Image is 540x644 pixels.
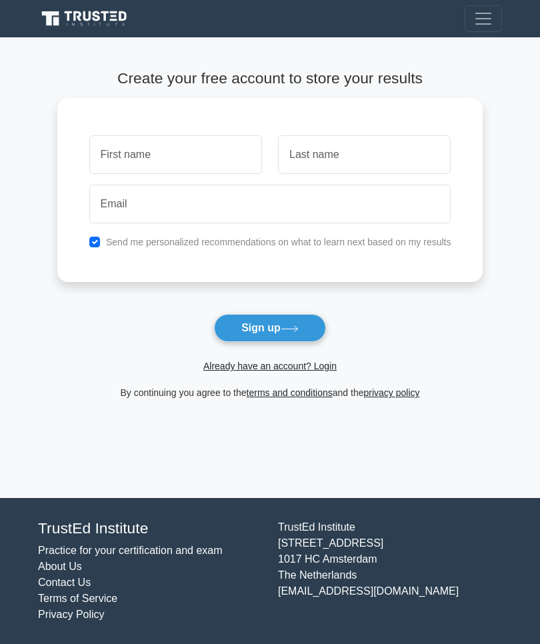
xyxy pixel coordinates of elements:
[49,385,491,401] div: By continuing you agree to the and the
[38,609,105,620] a: Privacy Policy
[38,545,223,556] a: Practice for your certification and exam
[89,185,451,223] input: Email
[214,314,326,342] button: Sign up
[38,519,262,537] h4: TrustEd Institute
[57,69,483,87] h4: Create your free account to store your results
[89,135,262,174] input: First name
[38,577,91,588] a: Contact Us
[106,237,451,247] label: Send me personalized recommendations on what to learn next based on my results
[247,387,333,398] a: terms and conditions
[38,561,82,572] a: About Us
[364,387,420,398] a: privacy policy
[270,519,510,623] div: TrustEd Institute [STREET_ADDRESS] 1017 HC Amsterdam The Netherlands [EMAIL_ADDRESS][DOMAIN_NAME]
[278,135,451,174] input: Last name
[465,5,502,32] button: Toggle navigation
[203,361,337,371] a: Already have an account? Login
[38,593,117,604] a: Terms of Service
